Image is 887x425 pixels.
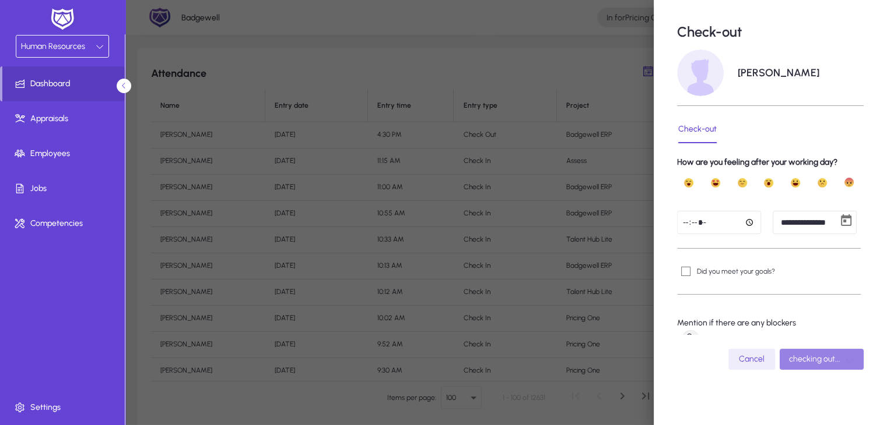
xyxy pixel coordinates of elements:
span: Settings [2,402,127,413]
a: Employees [2,136,127,171]
span: Appraisals [2,113,127,125]
span: Employees [2,148,127,160]
a: Jobs [2,171,127,206]
a: Appraisals [2,101,127,136]
span: Dashboard [2,78,125,90]
a: Settings [2,390,127,425]
a: Competencies [2,206,127,241]
p: Check-out [677,23,742,40]
span: Jobs [2,183,127,194]
span: Competencies [2,218,127,229]
img: white-logo.png [48,7,77,31]
span: Human Resources [21,41,85,51]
